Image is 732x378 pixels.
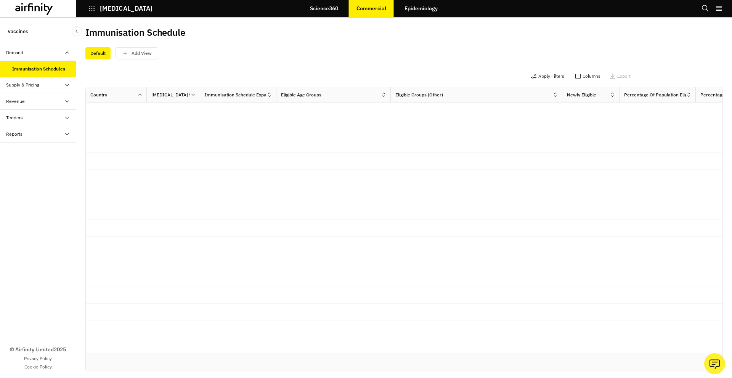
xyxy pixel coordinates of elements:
[88,2,152,15] button: [MEDICAL_DATA]
[100,5,152,12] p: [MEDICAL_DATA]
[6,49,23,56] div: Demand
[6,131,22,138] div: Reports
[115,47,158,59] button: save changes
[6,98,25,105] div: Revenue
[132,51,152,56] p: Add View
[24,355,52,362] a: Privacy Policy
[72,26,82,36] button: Close Sidebar
[624,91,686,98] div: Percentage of Population Eligible For Vaccination
[617,74,631,79] p: Export
[6,82,39,88] div: Supply & Pricing
[610,70,631,82] button: Export
[8,24,28,38] p: Vaccines
[12,66,65,72] div: Immunisation Schedules
[567,91,596,98] div: Newly Eligible
[151,91,190,98] div: [MEDICAL_DATA] Season
[531,70,564,82] button: Apply Filters
[24,364,52,370] a: Cookie Policy
[205,91,266,98] div: Immunisation Schedule Expanded
[90,91,107,98] div: Country
[704,353,725,374] button: Ask our analysts
[85,47,111,59] div: Default
[395,91,443,98] div: Eligible Groups (Other)
[281,91,321,98] div: Eligible Age Groups
[701,2,709,15] button: Search
[356,5,386,11] p: Commercial
[10,346,66,354] p: © Airfinity Limited 2025
[85,27,185,38] h2: Immunisation Schedule
[6,114,23,121] div: Tenders
[575,70,600,82] button: Columns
